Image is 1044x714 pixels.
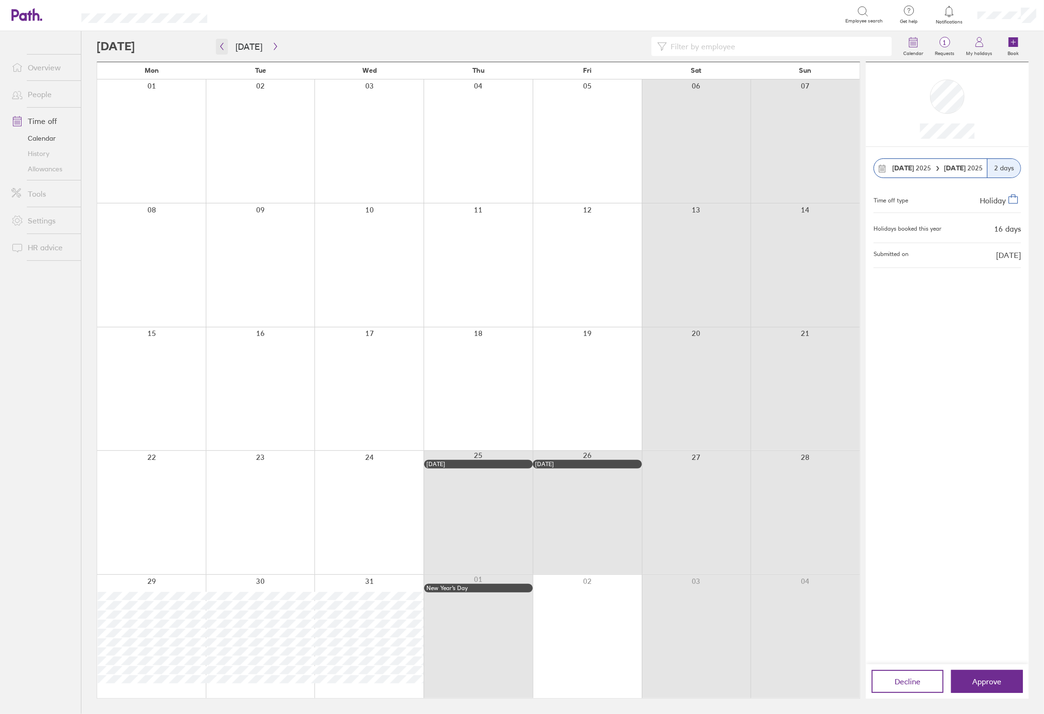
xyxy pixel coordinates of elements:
[583,67,592,74] span: Fri
[994,224,1021,233] div: 16 days
[535,461,640,468] div: [DATE]
[996,251,1021,259] span: [DATE]
[898,48,929,56] label: Calendar
[874,193,908,205] div: Time off type
[845,18,883,24] span: Employee search
[4,58,81,77] a: Overview
[233,10,258,19] div: Search
[4,238,81,257] a: HR advice
[893,164,914,172] strong: [DATE]
[872,670,943,693] button: Decline
[934,19,965,25] span: Notifications
[973,677,1002,686] span: Approve
[799,67,811,74] span: Sun
[4,161,81,177] a: Allowances
[944,164,983,172] span: 2025
[951,670,1023,693] button: Approve
[929,31,960,62] a: 1Requests
[145,67,159,74] span: Mon
[4,184,81,203] a: Tools
[472,67,484,74] span: Thu
[4,211,81,230] a: Settings
[998,31,1029,62] a: Book
[893,164,932,172] span: 2025
[228,39,270,55] button: [DATE]
[874,251,909,259] span: Submitted on
[893,19,924,24] span: Get help
[427,585,531,591] div: New Year’s Day
[960,48,998,56] label: My holidays
[427,461,531,468] div: [DATE]
[255,67,266,74] span: Tue
[980,196,1006,205] span: Holiday
[934,5,965,25] a: Notifications
[895,677,921,686] span: Decline
[4,146,81,161] a: History
[362,67,377,74] span: Wed
[960,31,998,62] a: My holidays
[4,85,81,104] a: People
[929,48,960,56] label: Requests
[987,159,1021,178] div: 2 days
[944,164,968,172] strong: [DATE]
[667,37,886,56] input: Filter by employee
[4,112,81,131] a: Time off
[898,31,929,62] a: Calendar
[4,131,81,146] a: Calendar
[691,67,702,74] span: Sat
[929,39,960,46] span: 1
[874,225,942,232] div: Holidays booked this year
[1002,48,1025,56] label: Book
